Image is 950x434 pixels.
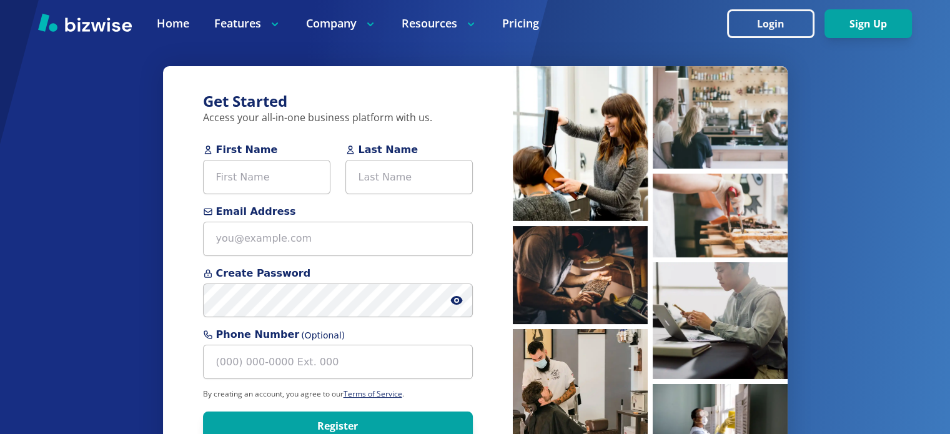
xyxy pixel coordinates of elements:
a: Login [727,18,824,30]
span: Email Address [203,204,473,219]
input: Last Name [345,160,473,194]
span: Phone Number [203,327,473,342]
img: Bizwise Logo [38,13,132,32]
a: Home [157,16,189,31]
img: Hairstylist blow drying hair [513,66,648,221]
p: Access your all-in-one business platform with us. [203,111,473,125]
p: Features [214,16,281,31]
p: Resources [402,16,477,31]
img: Pastry chef making pastries [653,174,788,257]
span: (Optional) [301,329,345,342]
input: First Name [203,160,330,194]
button: Sign Up [824,9,912,38]
img: Man working on laptop [653,262,788,379]
span: Last Name [345,142,473,157]
span: Create Password [203,266,473,281]
img: Man inspecting coffee beans [513,226,648,324]
input: (000) 000-0000 Ext. 000 [203,345,473,379]
a: Pricing [502,16,539,31]
span: First Name [203,142,330,157]
p: By creating an account, you agree to our . [203,389,473,399]
h3: Get Started [203,91,473,112]
img: People waiting at coffee bar [653,66,788,169]
button: Login [727,9,814,38]
a: Terms of Service [344,388,402,399]
p: Company [306,16,377,31]
input: you@example.com [203,222,473,256]
a: Sign Up [824,18,912,30]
